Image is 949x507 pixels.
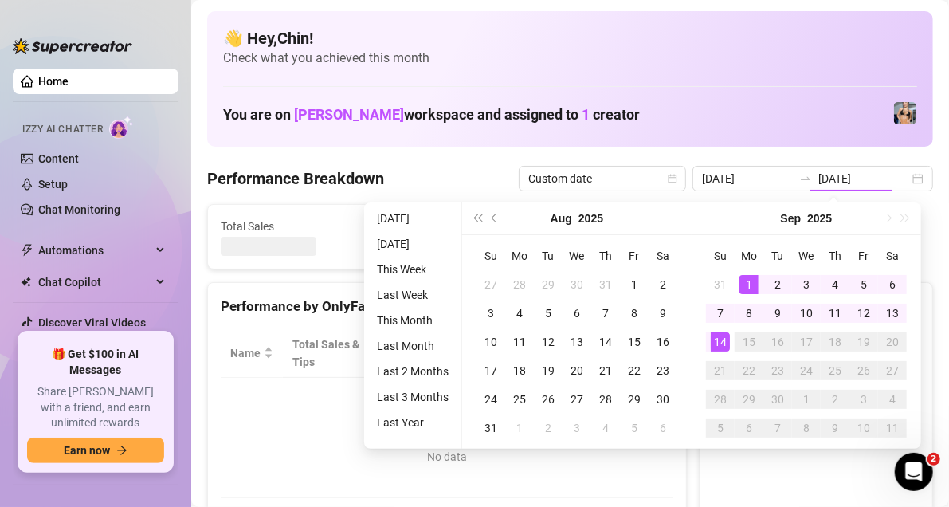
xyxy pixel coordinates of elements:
span: thunderbolt [21,244,33,257]
button: Earn nowarrow-right [27,438,164,463]
span: Sales / Hour [496,336,545,371]
span: to [799,172,812,185]
span: Share [PERSON_NAME] with a friend, and earn unlimited rewards [27,384,164,431]
span: Check what you achieved this month [223,49,917,67]
span: Chat Conversion [577,336,651,371]
span: Chat Copilot [38,269,151,295]
img: Veronica [894,102,916,124]
span: Izzy AI Chatter [22,122,103,137]
div: Est. Hours Worked [392,336,464,371]
a: Chat Monitoring [38,203,120,216]
img: AI Chatter [109,116,134,139]
span: Total Sales & Tips [292,336,360,371]
span: Name [230,344,261,362]
span: 🎁 Get $100 in AI Messages [27,347,164,378]
span: arrow-right [116,445,127,456]
h4: Performance Breakdown [207,167,384,190]
th: Name [221,329,283,378]
span: Total Sales [221,218,366,235]
a: Discover Viral Videos [38,316,146,329]
span: swap-right [799,172,812,185]
div: Sales by OnlyFans Creator [713,296,920,317]
h4: 👋 Hey, Chin ! [223,27,917,49]
span: [PERSON_NAME] [294,106,404,123]
th: Sales / Hour [486,329,567,378]
a: Setup [38,178,68,191]
span: 1 [582,106,590,123]
img: Chat Copilot [21,277,31,288]
iframe: Intercom live chat [895,453,933,491]
span: 2 [927,453,940,466]
img: logo-BBDzfeDw.svg [13,38,132,54]
span: Earn now [64,444,110,457]
div: No data [237,448,657,466]
input: Start date [702,170,793,187]
span: Messages Sent [590,218,735,235]
div: Performance by OnlyFans Creator [221,296,673,317]
span: Active Chats [406,218,551,235]
a: Content [38,152,79,165]
th: Total Sales & Tips [283,329,382,378]
span: calendar [668,174,677,183]
th: Chat Conversion [567,329,673,378]
span: Automations [38,238,151,263]
input: End date [818,170,909,187]
a: Home [38,75,69,88]
h1: You are on workspace and assigned to creator [223,106,640,124]
span: Custom date [528,167,676,191]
